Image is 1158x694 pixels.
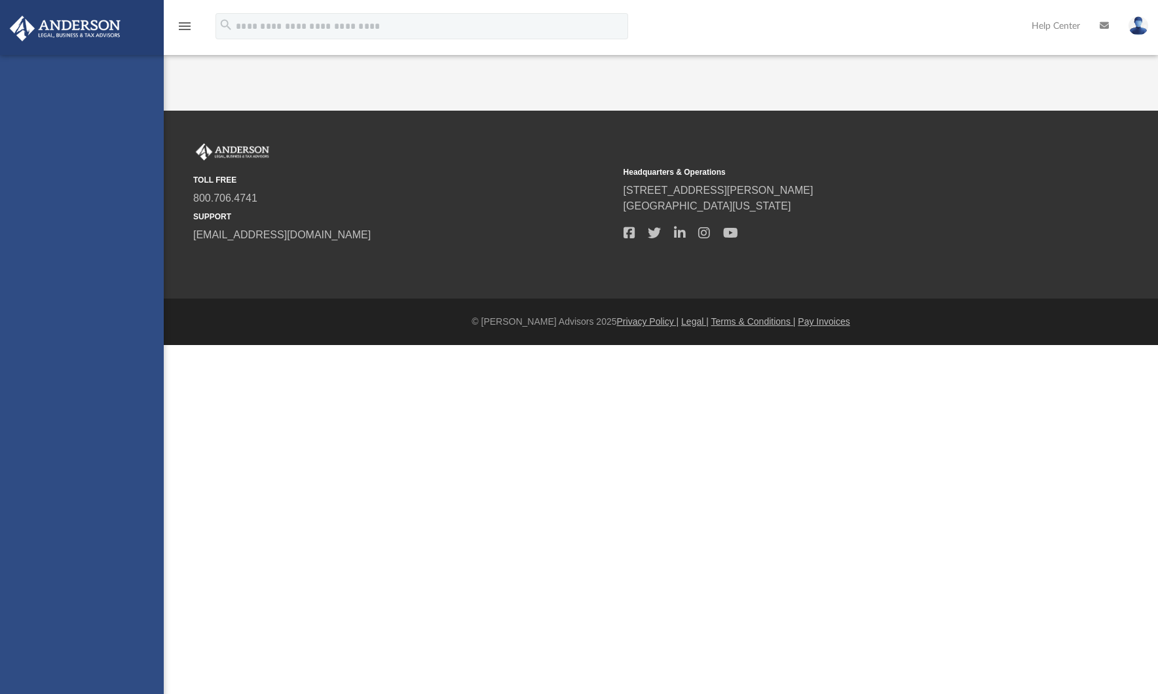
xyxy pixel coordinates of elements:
small: SUPPORT [193,211,614,223]
img: Anderson Advisors Platinum Portal [193,143,272,160]
a: 800.706.4741 [193,192,257,204]
a: [STREET_ADDRESS][PERSON_NAME] [624,185,813,196]
small: TOLL FREE [193,174,614,186]
div: © [PERSON_NAME] Advisors 2025 [164,315,1158,329]
a: Pay Invoices [798,316,850,327]
a: [GEOGRAPHIC_DATA][US_STATE] [624,200,791,211]
a: [EMAIL_ADDRESS][DOMAIN_NAME] [193,229,371,240]
a: Terms & Conditions | [711,316,796,327]
i: menu [177,18,193,34]
img: Anderson Advisors Platinum Portal [6,16,124,41]
small: Headquarters & Operations [624,166,1045,178]
i: search [219,18,233,32]
a: menu [177,25,193,34]
img: User Pic [1129,16,1148,35]
a: Privacy Policy | [617,316,679,327]
a: Legal | [681,316,709,327]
